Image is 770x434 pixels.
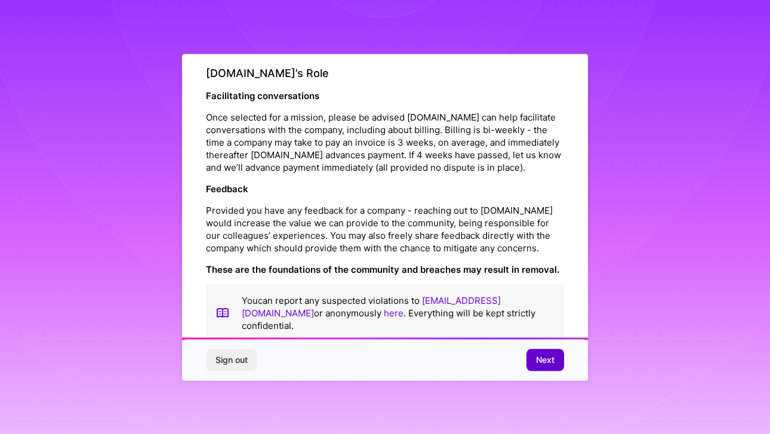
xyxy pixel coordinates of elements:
h4: [DOMAIN_NAME]’s Role [206,67,564,80]
img: book icon [215,294,230,331]
span: Sign out [215,354,248,366]
strong: Facilitating conversations [206,90,319,101]
p: Once selected for a mission, please be advised [DOMAIN_NAME] can help facilitate conversations wi... [206,110,564,173]
a: [EMAIL_ADDRESS][DOMAIN_NAME] [242,294,501,318]
button: Next [526,349,564,371]
p: You can report any suspected violations to or anonymously . Everything will be kept strictly conf... [242,294,555,331]
span: Next [536,354,555,366]
strong: Feedback [206,183,248,194]
p: Provided you have any feedback for a company - reaching out to [DOMAIN_NAME] would increase the v... [206,204,564,254]
strong: These are the foundations of the community and breaches may result in removal. [206,263,559,275]
a: here [384,307,404,318]
button: Sign out [206,349,257,371]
